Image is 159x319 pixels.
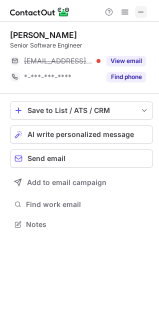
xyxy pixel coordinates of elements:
span: [EMAIL_ADDRESS][DOMAIN_NAME] [24,56,93,65]
button: Add to email campaign [10,173,153,191]
span: Add to email campaign [27,178,106,186]
img: ContactOut v5.3.10 [10,6,70,18]
span: Notes [26,220,149,229]
button: Reveal Button [106,56,146,66]
div: [PERSON_NAME] [10,30,77,40]
span: AI write personalized message [27,130,134,138]
span: Send email [27,154,65,162]
button: Find work email [10,197,153,211]
button: AI write personalized message [10,125,153,143]
span: Find work email [26,200,149,209]
button: Send email [10,149,153,167]
button: Reveal Button [106,72,146,82]
button: Notes [10,217,153,231]
div: Save to List / ATS / CRM [27,106,135,114]
button: save-profile-one-click [10,101,153,119]
div: Senior Software Engineer [10,41,153,50]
